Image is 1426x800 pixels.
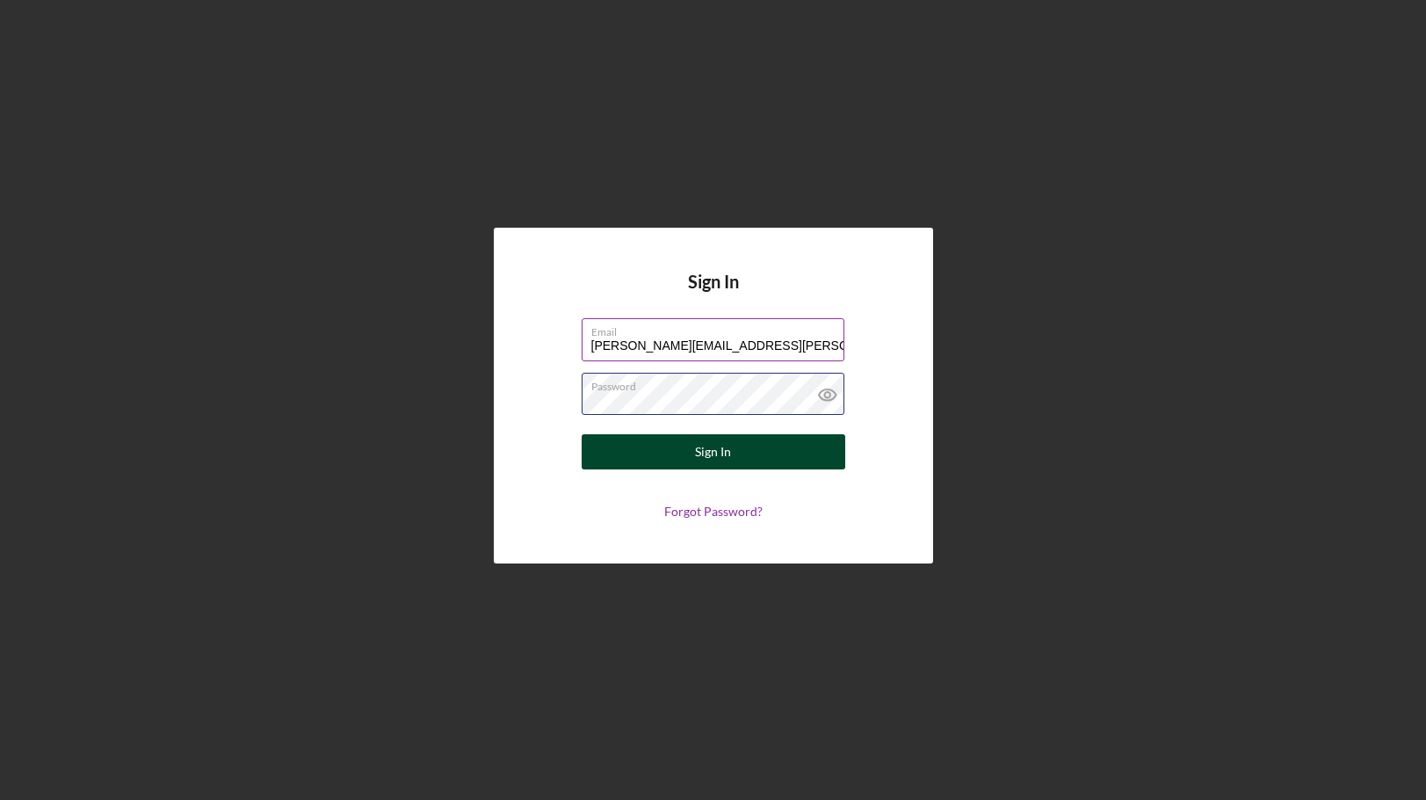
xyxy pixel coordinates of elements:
[582,434,845,469] button: Sign In
[591,374,844,393] label: Password
[591,319,844,338] label: Email
[688,272,739,318] h4: Sign In
[664,504,763,519] a: Forgot Password?
[695,434,731,469] div: Sign In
